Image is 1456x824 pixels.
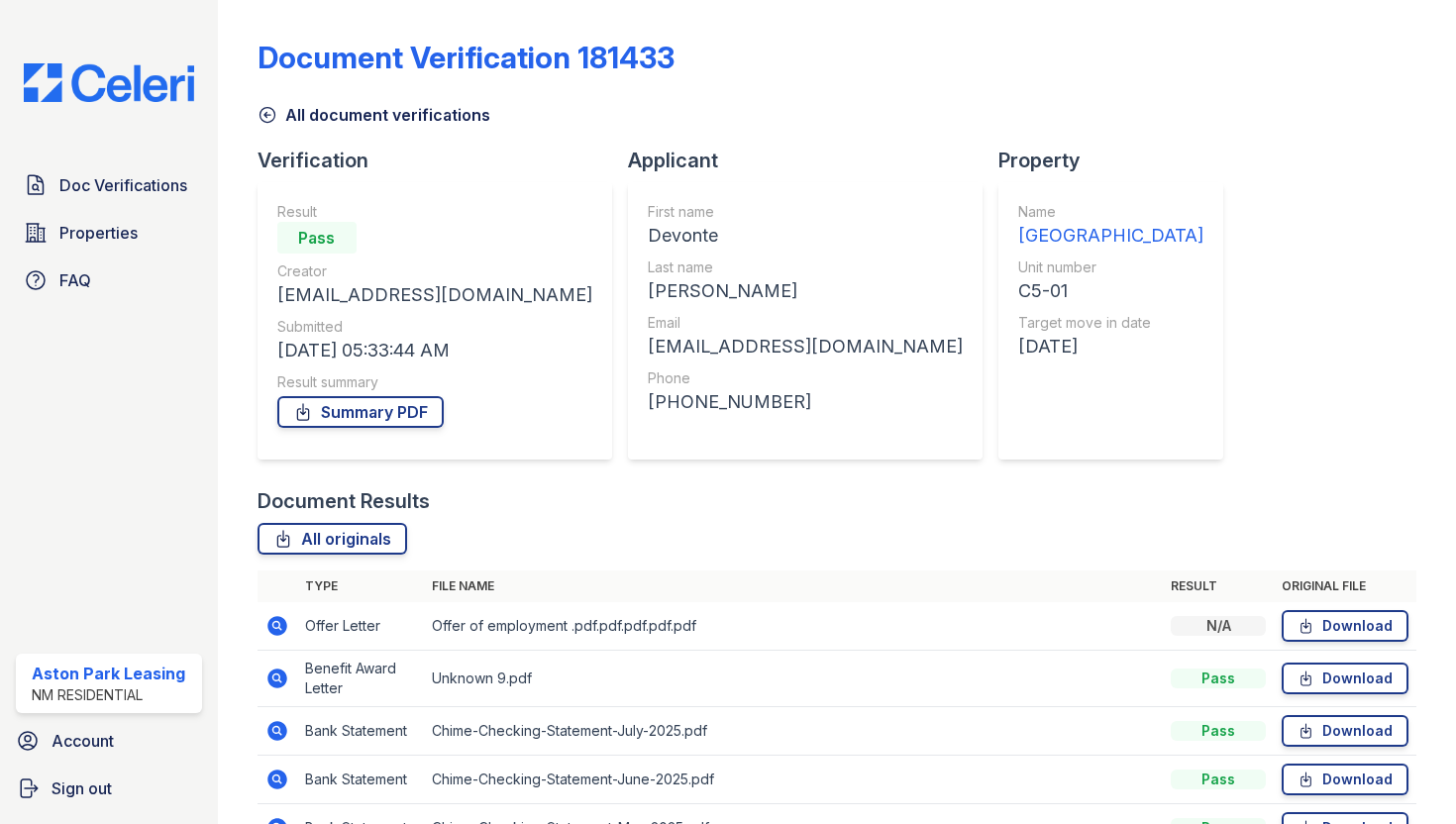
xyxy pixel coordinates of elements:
td: Benefit Award Letter [297,651,424,707]
a: All originals [258,523,407,555]
div: Devonte [648,222,963,250]
div: Creator [277,261,592,281]
div: [EMAIL_ADDRESS][DOMAIN_NAME] [648,333,963,360]
div: Pass [1171,770,1266,789]
a: Download [1282,715,1408,747]
a: Account [8,721,210,761]
div: C5-01 [1018,277,1203,305]
a: Download [1282,610,1408,642]
div: First name [648,202,963,222]
a: All document verifications [258,103,490,127]
td: Unknown 9.pdf [424,651,1163,707]
div: Applicant [628,147,998,174]
img: CE_Logo_Blue-a8612792a0a2168367f1c8372b55b34899dd931a85d93a1a3d3e32e68fde9ad4.png [8,63,210,102]
div: Verification [258,147,628,174]
div: [DATE] [1018,333,1203,360]
div: Document Verification 181433 [258,40,675,75]
div: [PHONE_NUMBER] [648,388,963,416]
td: Offer Letter [297,602,424,651]
div: [DATE] 05:33:44 AM [277,337,592,364]
span: FAQ [59,268,91,292]
div: Aston Park Leasing [32,662,185,685]
div: Document Results [258,487,430,515]
td: Bank Statement [297,756,424,804]
a: Download [1282,663,1408,694]
div: Phone [648,368,963,388]
div: [EMAIL_ADDRESS][DOMAIN_NAME] [277,281,592,309]
a: Sign out [8,769,210,808]
a: Download [1282,764,1408,795]
td: Chime-Checking-Statement-July-2025.pdf [424,707,1163,756]
div: NM Residential [32,685,185,705]
div: Name [1018,202,1203,222]
a: Name [GEOGRAPHIC_DATA] [1018,202,1203,250]
th: File name [424,570,1163,602]
a: FAQ [16,260,202,300]
td: Offer of employment .pdf.pdf.pdf.pdf.pdf [424,602,1163,651]
td: Bank Statement [297,707,424,756]
div: Result summary [277,372,592,392]
div: [GEOGRAPHIC_DATA] [1018,222,1203,250]
div: [PERSON_NAME] [648,277,963,305]
th: Original file [1274,570,1416,602]
div: Submitted [277,317,592,337]
div: Unit number [1018,257,1203,277]
div: Target move in date [1018,313,1203,333]
th: Result [1163,570,1274,602]
div: Email [648,313,963,333]
span: Account [52,729,114,753]
div: Result [277,202,592,222]
span: Properties [59,221,138,245]
div: Property [998,147,1239,174]
a: Properties [16,213,202,253]
div: Pass [277,222,357,254]
div: Last name [648,257,963,277]
td: Chime-Checking-Statement-June-2025.pdf [424,756,1163,804]
a: Doc Verifications [16,165,202,205]
div: Pass [1171,721,1266,741]
th: Type [297,570,424,602]
div: N/A [1171,616,1266,636]
span: Doc Verifications [59,173,187,197]
span: Sign out [52,776,112,800]
a: Summary PDF [277,396,444,428]
div: Pass [1171,669,1266,688]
